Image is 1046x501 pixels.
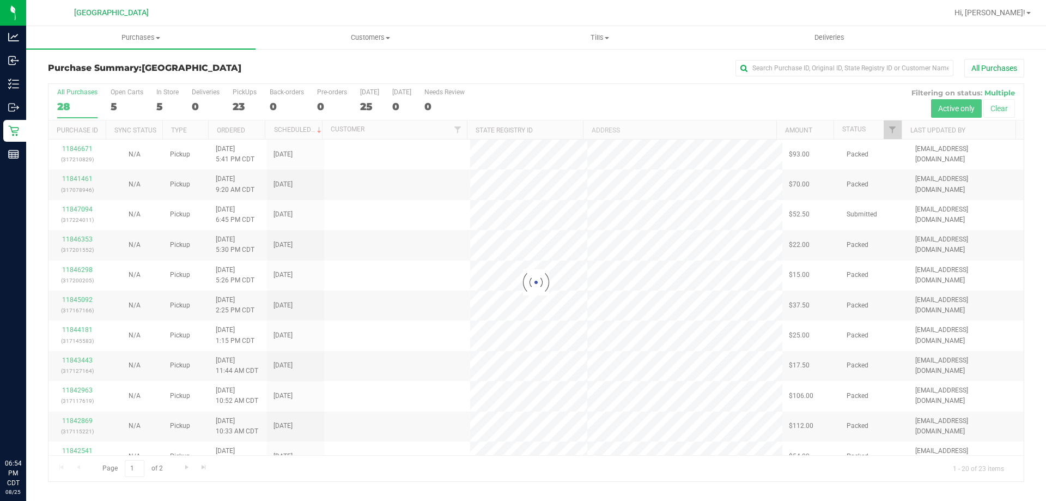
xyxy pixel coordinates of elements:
iframe: Resource center unread badge [32,412,45,425]
inline-svg: Retail [8,125,19,136]
a: Deliveries [715,26,944,49]
span: [GEOGRAPHIC_DATA] [74,8,149,17]
button: All Purchases [964,59,1024,77]
a: Tills [485,26,714,49]
inline-svg: Outbound [8,102,19,113]
p: 08/25 [5,488,21,496]
p: 06:54 PM CDT [5,458,21,488]
iframe: Resource center [11,414,44,446]
span: [GEOGRAPHIC_DATA] [142,63,241,73]
a: Purchases [26,26,256,49]
span: Hi, [PERSON_NAME]! [954,8,1025,17]
span: Deliveries [800,33,859,43]
inline-svg: Reports [8,149,19,160]
span: Purchases [26,33,256,43]
inline-svg: Inbound [8,55,19,66]
input: Search Purchase ID, Original ID, State Registry ID or Customer Name... [735,60,953,76]
a: Customers [256,26,485,49]
inline-svg: Inventory [8,79,19,89]
span: Tills [485,33,714,43]
inline-svg: Analytics [8,32,19,43]
span: Customers [256,33,484,43]
h3: Purchase Summary: [48,63,373,73]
